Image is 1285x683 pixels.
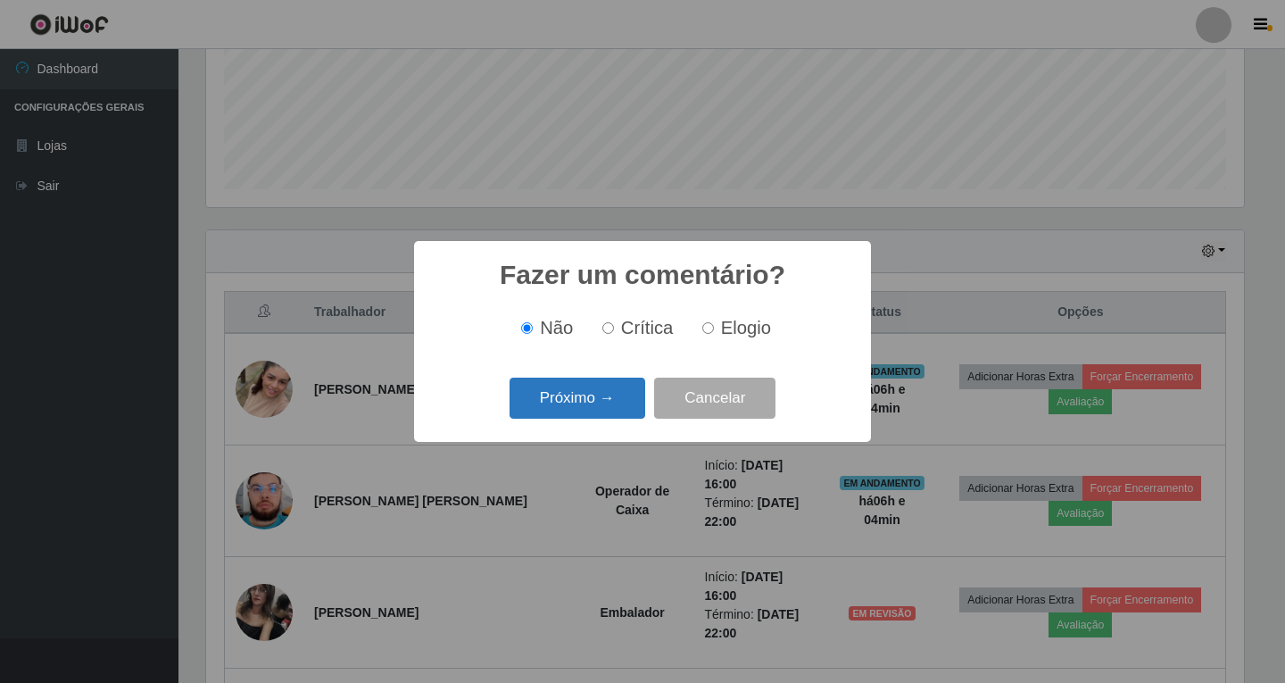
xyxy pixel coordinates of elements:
span: Não [540,318,573,337]
span: Crítica [621,318,674,337]
button: Cancelar [654,378,775,420]
input: Não [521,322,533,334]
input: Elogio [702,322,714,334]
button: Próximo → [510,378,645,420]
input: Crítica [602,322,614,334]
h2: Fazer um comentário? [500,259,785,291]
span: Elogio [721,318,771,337]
